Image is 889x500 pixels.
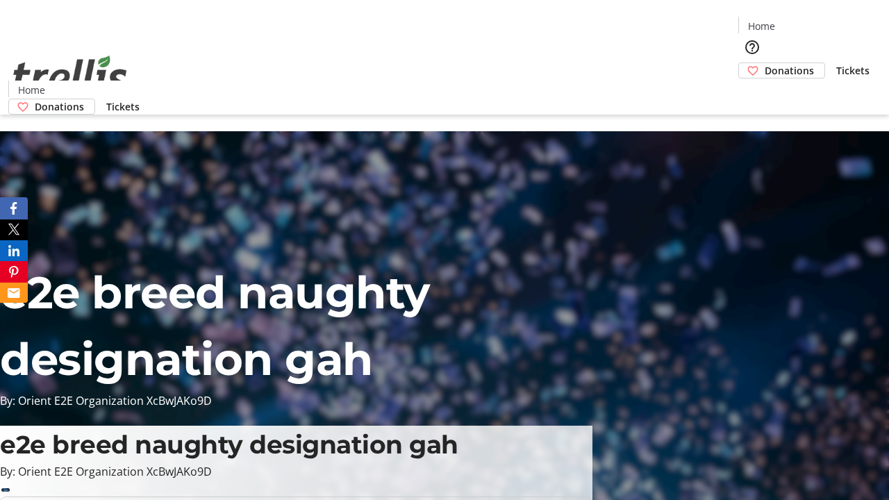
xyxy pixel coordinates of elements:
[8,99,95,115] a: Donations
[748,19,775,33] span: Home
[18,83,45,97] span: Home
[9,83,53,97] a: Home
[765,63,814,78] span: Donations
[8,40,132,110] img: Orient E2E Organization XcBwJAKo9D's Logo
[35,99,84,114] span: Donations
[738,62,825,78] a: Donations
[739,19,783,33] a: Home
[836,63,870,78] span: Tickets
[106,99,140,114] span: Tickets
[95,99,151,114] a: Tickets
[738,78,766,106] button: Cart
[738,33,766,61] button: Help
[825,63,881,78] a: Tickets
